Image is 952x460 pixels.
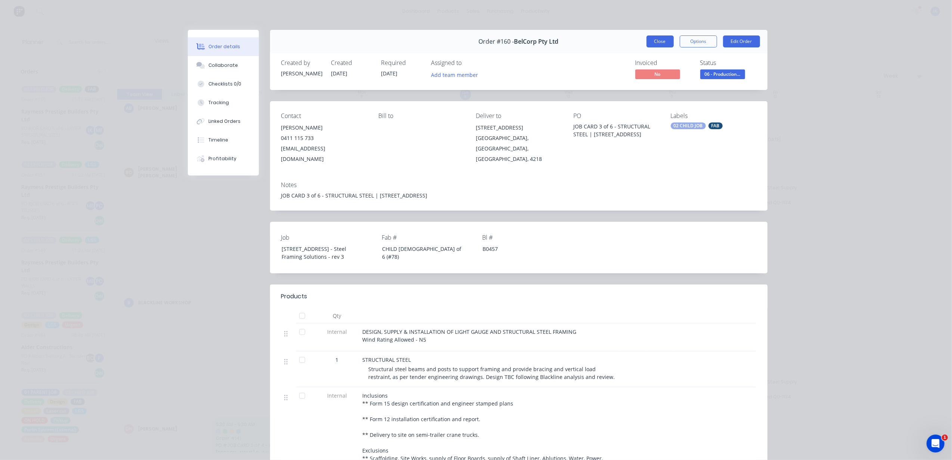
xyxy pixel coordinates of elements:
[942,435,948,441] span: 1
[188,56,259,75] button: Collaborate
[514,38,559,45] span: BelCorp Pty Ltd
[700,59,756,66] div: Status
[680,35,717,47] button: Options
[700,69,745,79] span: 06 - Production...
[331,70,348,77] span: [DATE]
[482,233,576,242] label: Bl #
[573,112,659,119] div: PO
[208,43,240,50] div: Order details
[431,69,482,80] button: Add team member
[188,131,259,149] button: Timeline
[281,233,375,242] label: Job
[646,35,674,47] button: Close
[381,70,398,77] span: [DATE]
[208,118,241,125] div: Linked Orders
[476,112,561,119] div: Deliver to
[431,59,506,66] div: Assigned to
[331,59,372,66] div: Created
[378,112,464,119] div: Bill to
[281,69,322,77] div: [PERSON_NAME]
[927,435,945,453] iframe: Intercom live chat
[281,292,307,301] div: Products
[281,143,367,164] div: [EMAIL_ADDRESS][DOMAIN_NAME]
[281,122,367,133] div: [PERSON_NAME]
[700,69,745,81] button: 06 - Production...
[276,243,369,262] div: [STREET_ADDRESS] - Steel Framing Solutions - rev 3
[208,99,229,106] div: Tracking
[671,112,756,119] div: Labels
[281,133,367,143] div: 0411 115 733
[336,356,339,364] span: 1
[188,37,259,56] button: Order details
[208,62,238,69] div: Collaborate
[376,243,469,262] div: CHILD [DEMOGRAPHIC_DATA] of 6 (#78)
[281,112,367,119] div: Contact
[635,69,680,79] span: No
[479,38,514,45] span: Order #160 -
[573,122,659,138] div: JOB CARD 3 of 6 - STRUCTURAL STEEL | [STREET_ADDRESS]
[281,181,756,189] div: Notes
[188,93,259,112] button: Tracking
[315,308,360,323] div: Qty
[281,192,756,199] div: JOB CARD 3 of 6 - STRUCTURAL STEEL | [STREET_ADDRESS]
[318,392,357,400] span: Internal
[281,59,322,66] div: Created by
[188,149,259,168] button: Profitability
[318,328,357,336] span: Internal
[381,59,422,66] div: Required
[671,122,706,129] div: 02 CHILD JOB
[188,112,259,131] button: Linked Orders
[477,243,570,254] div: B0457
[208,137,228,143] div: Timeline
[363,328,577,343] span: DESIGN, SUPPLY & INSTALLATION OF LIGHT GAUGE AND STRUCTURAL STEEL FRAMING Wind Rating Allowed - N5
[427,69,482,80] button: Add team member
[708,122,723,129] div: FAB
[476,122,561,164] div: [STREET_ADDRESS][GEOGRAPHIC_DATA], [GEOGRAPHIC_DATA], [GEOGRAPHIC_DATA], 4218
[369,366,615,380] span: Structural steel beams and posts to support framing and provide bracing and vertical load restrai...
[382,233,475,242] label: Fab #
[476,133,561,164] div: [GEOGRAPHIC_DATA], [GEOGRAPHIC_DATA], [GEOGRAPHIC_DATA], 4218
[635,59,691,66] div: Invoiced
[363,356,411,363] span: STRUCTURAL STEEL
[281,122,367,164] div: [PERSON_NAME]0411 115 733[EMAIL_ADDRESS][DOMAIN_NAME]
[208,81,241,87] div: Checklists 0/0
[476,122,561,133] div: [STREET_ADDRESS]
[208,155,236,162] div: Profitability
[188,75,259,93] button: Checklists 0/0
[723,35,760,47] button: Edit Order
